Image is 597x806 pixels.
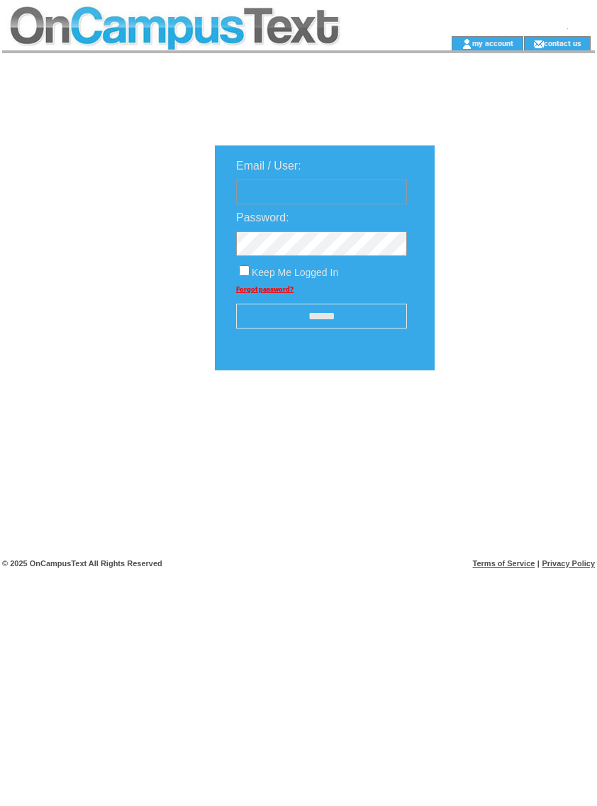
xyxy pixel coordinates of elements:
[236,285,294,293] a: Forgot password?
[473,559,535,568] a: Terms of Service
[462,38,472,50] img: account_icon.gif;jsessionid=2C9C4D190907219D24E6DE84B08E9105
[236,160,301,172] span: Email / User:
[533,38,544,50] img: contact_us_icon.gif;jsessionid=2C9C4D190907219D24E6DE84B08E9105
[252,267,338,278] span: Keep Me Logged In
[537,559,540,568] span: |
[2,559,162,568] span: © 2025 OnCampusText All Rights Reserved
[472,38,513,48] a: my account
[476,406,547,424] img: transparent.png;jsessionid=2C9C4D190907219D24E6DE84B08E9105
[544,38,581,48] a: contact us
[542,559,595,568] a: Privacy Policy
[236,211,289,223] span: Password:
